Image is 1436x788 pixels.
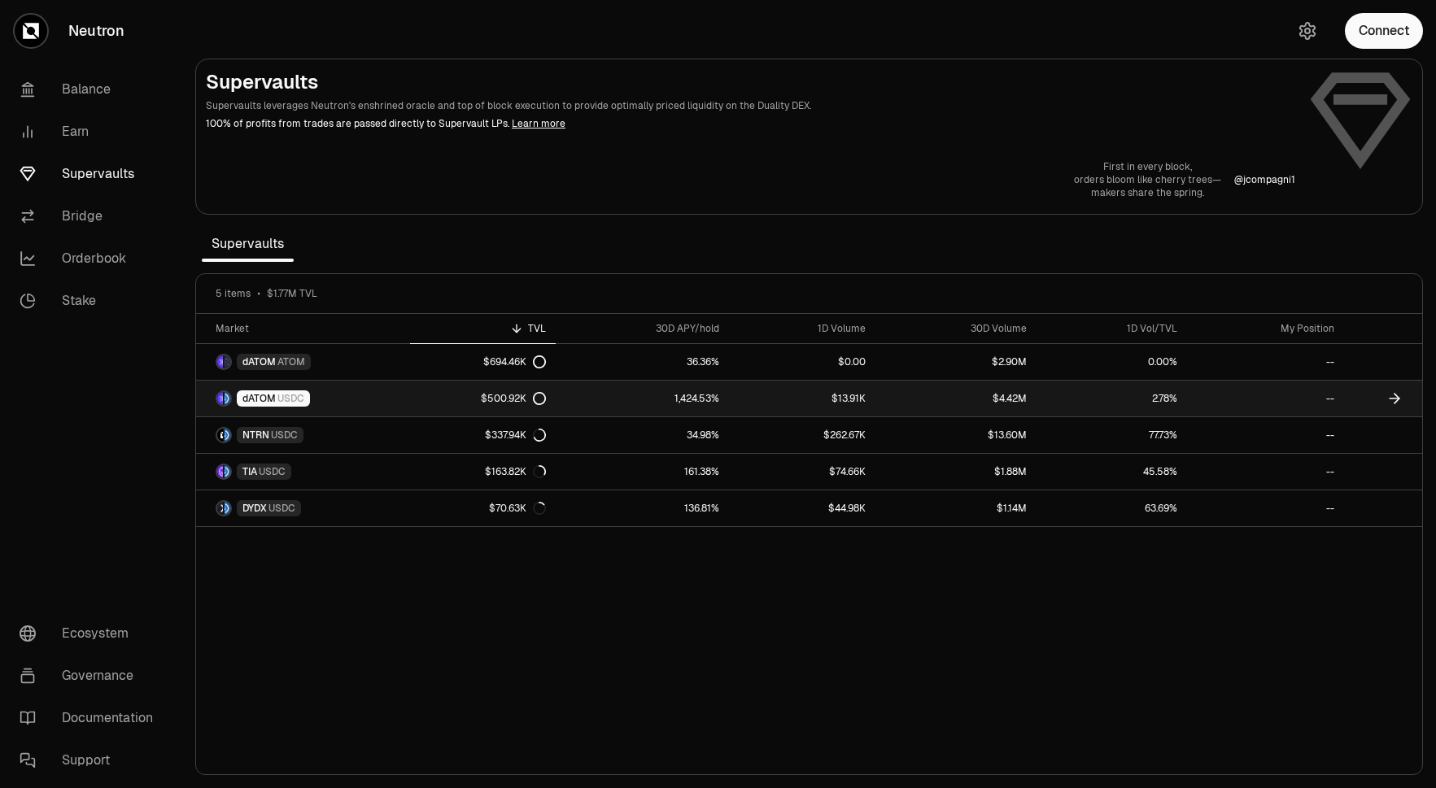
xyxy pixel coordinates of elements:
a: 0.00% [1037,344,1188,380]
a: NTRN LogoUSDC LogoNTRNUSDC [196,417,410,453]
a: TIA LogoUSDC LogoTIAUSDC [196,454,410,490]
a: Learn more [512,117,565,130]
a: $500.92K [410,381,556,416]
h2: Supervaults [206,69,1295,95]
span: USDC [277,392,304,405]
a: 2.78% [1037,381,1188,416]
a: Bridge [7,195,176,237]
img: NTRN Logo [217,429,223,442]
img: USDC Logo [225,502,230,515]
a: $163.82K [410,454,556,490]
p: Supervaults leverages Neutron's enshrined oracle and top of block execution to provide optimally ... [206,98,1295,113]
a: -- [1187,454,1343,490]
a: $1.14M [875,490,1037,526]
a: $13.91K [729,381,875,416]
div: $337.94K [485,429,546,442]
a: Stake [7,280,176,322]
a: 161.38% [556,454,729,490]
a: $74.66K [729,454,875,490]
div: 30D APY/hold [565,322,719,335]
a: $70.63K [410,490,556,526]
p: orders bloom like cherry trees— [1074,173,1221,186]
a: 45.58% [1037,454,1188,490]
a: $337.94K [410,417,556,453]
span: $1.77M TVL [267,287,317,300]
a: Balance [7,68,176,111]
span: TIA [242,465,257,478]
div: $500.92K [481,392,546,405]
img: ATOM Logo [225,355,230,368]
a: First in every block,orders bloom like cherry trees—makers share the spring. [1074,160,1221,199]
span: USDC [259,465,286,478]
a: 136.81% [556,490,729,526]
span: 5 items [216,287,251,300]
div: 30D Volume [885,322,1027,335]
span: DYDX [242,502,267,515]
span: NTRN [242,429,269,442]
p: makers share the spring. [1074,186,1221,199]
img: USDC Logo [225,392,230,405]
span: dATOM [242,355,276,368]
span: USDC [268,502,295,515]
a: -- [1187,490,1343,526]
a: Documentation [7,697,176,739]
div: $694.46K [483,355,546,368]
a: 63.69% [1037,490,1188,526]
a: $4.42M [875,381,1037,416]
a: Supervaults [7,153,176,195]
div: TVL [420,322,546,335]
span: USDC [271,429,298,442]
div: 1D Vol/TVL [1046,322,1178,335]
a: Earn [7,111,176,153]
a: $13.60M [875,417,1037,453]
div: $163.82K [485,465,546,478]
div: Market [216,322,400,335]
a: Ecosystem [7,612,176,655]
span: ATOM [277,355,305,368]
a: $44.98K [729,490,875,526]
a: -- [1187,344,1343,380]
img: DYDX Logo [217,502,223,515]
a: DYDX LogoUSDC LogoDYDXUSDC [196,490,410,526]
img: USDC Logo [225,429,230,442]
a: $262.67K [729,417,875,453]
a: 34.98% [556,417,729,453]
span: dATOM [242,392,276,405]
span: Supervaults [202,228,294,260]
img: dATOM Logo [217,392,223,405]
div: My Position [1197,322,1333,335]
a: 77.73% [1037,417,1188,453]
a: @jcompagni1 [1234,173,1295,186]
a: $1.88M [875,454,1037,490]
a: dATOM LogoUSDC LogodATOMUSDC [196,381,410,416]
div: $70.63K [489,502,546,515]
img: USDC Logo [225,465,230,478]
a: $694.46K [410,344,556,380]
img: dATOM Logo [217,355,223,368]
a: dATOM LogoATOM LogodATOMATOM [196,344,410,380]
p: 100% of profits from trades are passed directly to Supervault LPs. [206,116,1295,131]
div: 1D Volume [739,322,866,335]
a: Governance [7,655,176,697]
p: First in every block, [1074,160,1221,173]
a: 36.36% [556,344,729,380]
a: -- [1187,417,1343,453]
a: -- [1187,381,1343,416]
p: @ jcompagni1 [1234,173,1295,186]
a: Support [7,739,176,781]
img: TIA Logo [217,465,223,478]
button: Connect [1345,13,1423,49]
a: $0.00 [729,344,875,380]
a: 1,424.53% [556,381,729,416]
a: Orderbook [7,237,176,280]
a: $2.90M [875,344,1037,380]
